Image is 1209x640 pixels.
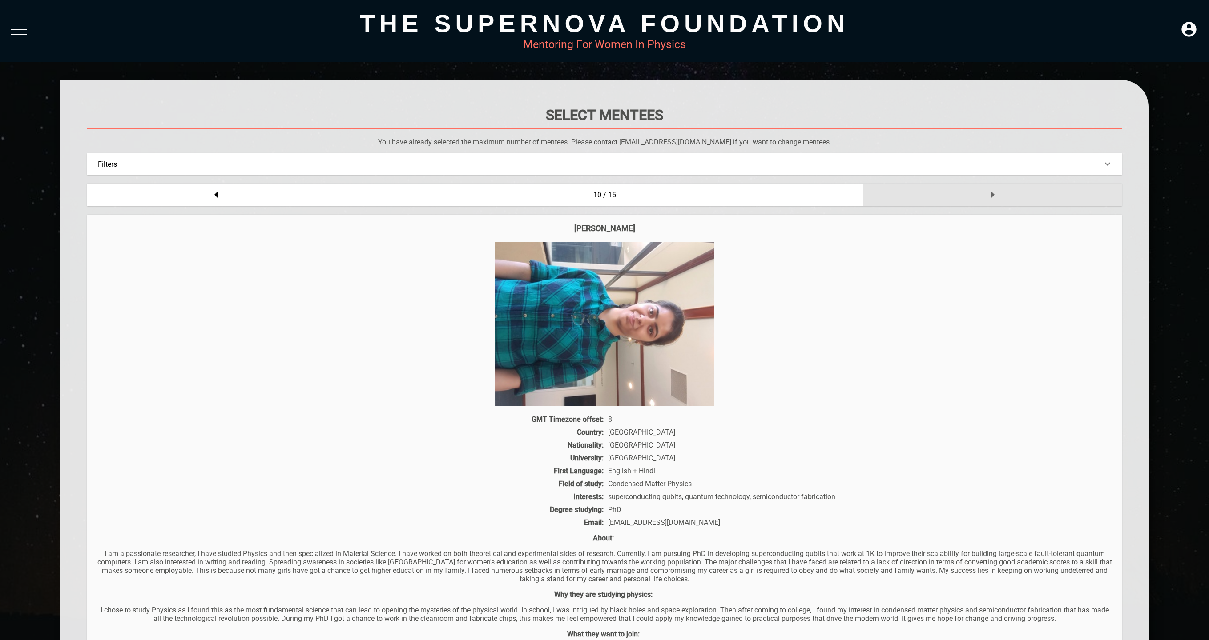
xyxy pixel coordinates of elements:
[87,138,1122,146] p: You have already selected the maximum number of mentees. Please contact [EMAIL_ADDRESS][DOMAIN_NA...
[98,160,1111,168] div: Filters
[96,415,606,424] div: GMT Timezone offset:
[87,153,1122,175] div: Filters
[606,428,1113,436] div: [GEOGRAPHIC_DATA]
[96,590,1113,599] p: Why they are studying physics:
[60,9,1149,38] div: The Supernova Foundation
[346,184,863,206] div: 10 / 15
[96,534,1113,542] p: About:
[96,224,1113,233] div: [PERSON_NAME]
[606,492,1113,501] div: superconducting qubits, quantum technology, semiconductor fabrication
[606,480,1113,488] div: Condensed Matter Physics
[606,467,1113,475] div: English + Hindi
[606,518,1113,527] div: [EMAIL_ADDRESS][DOMAIN_NAME]
[96,454,606,462] div: University:
[96,630,1113,638] p: What they want to join:
[606,441,1113,449] div: [GEOGRAPHIC_DATA]
[606,415,1113,424] div: 8
[606,454,1113,462] div: [GEOGRAPHIC_DATA]
[96,518,606,527] div: Email:
[96,467,606,475] div: First Language:
[96,492,606,501] div: Interests:
[96,441,606,449] div: Nationality:
[87,107,1122,124] h1: Select Mentees
[96,428,606,436] div: Country:
[96,505,606,514] div: Degree studying:
[96,606,1113,623] p: I chose to study Physics as I found this as the most fundamental science that can lead to opening...
[606,505,1113,514] div: PhD
[60,38,1149,51] div: Mentoring For Women In Physics
[96,480,606,488] div: Field of study:
[96,549,1113,583] p: I am a passionate researcher, I have studied Physics and then specialized in Material Science. I ...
